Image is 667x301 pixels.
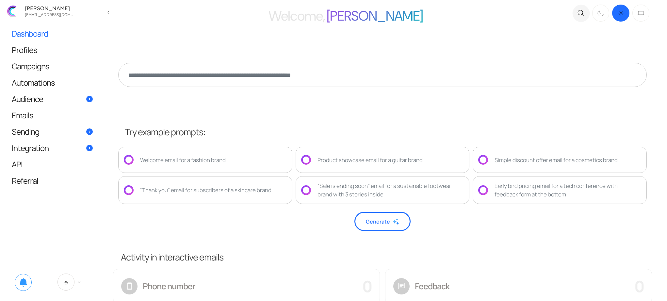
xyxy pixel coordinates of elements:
[12,112,33,119] span: Emails
[12,161,23,168] span: API
[495,182,641,198] div: Early bird pricing email for a tech conference with feedback form at the bottom
[12,79,55,86] span: Automations
[12,63,49,70] span: Campaigns
[415,280,449,293] label: Feedback
[393,278,410,294] span: chat
[57,274,74,291] span: E
[12,46,37,53] span: Profiles
[12,128,39,135] span: Sending
[117,251,661,263] h3: Activity in interactive emails
[12,177,38,184] span: Referral
[268,7,325,25] span: Welcome,
[317,182,464,198] div: “Sale is ending soon” email for a sustainable footwear brand with 3 stories inside
[5,124,99,140] a: Sending
[5,58,99,74] a: Campaigns
[317,156,423,164] div: Product showcase email for a guitar brand
[51,269,89,295] a: E keyboard_arrow_down
[5,75,99,91] a: Automations
[5,42,99,58] a: Profiles
[354,212,411,231] button: Generate
[495,156,618,164] div: Simple discount offer email for a cosmetics brand
[23,6,75,11] div: [PERSON_NAME]
[125,125,647,139] div: Try example prompts:
[5,156,99,172] a: API
[140,186,271,194] div: “Thank you” email for subscribers of a skincare brand
[5,107,99,123] a: Emails
[5,173,99,189] a: Referral
[12,144,49,151] span: Integration
[121,278,138,294] span: smartphone
[76,279,82,285] span: keyboard_arrow_down
[140,156,226,164] div: Welcome email for a fashion brand
[5,140,99,156] a: Integration
[143,280,195,293] label: Phone number
[634,276,644,297] span: 0
[3,3,102,20] a: [PERSON_NAME] [EMAIL_ADDRESS][DOMAIN_NAME]
[5,91,99,107] a: Audience
[591,3,651,23] div: Dark mode switcher
[23,11,75,17] div: zhekan.zhutnik@gmail.com
[12,95,43,102] span: Audience
[5,25,99,42] a: Dashboard
[12,30,48,37] span: Dashboard
[327,7,423,25] span: [PERSON_NAME]
[362,276,372,297] span: 0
